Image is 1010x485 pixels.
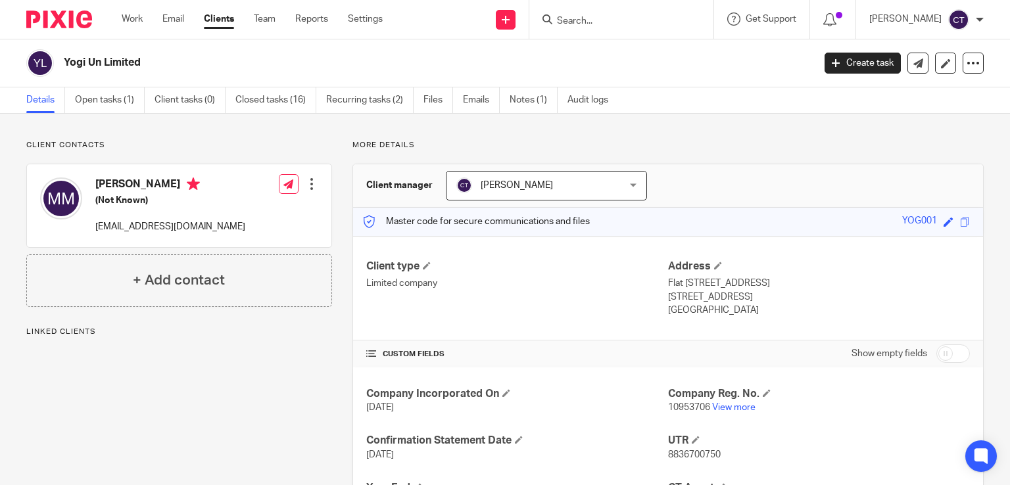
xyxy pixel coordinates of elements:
[712,403,756,412] a: View more
[95,177,245,194] h4: [PERSON_NAME]
[668,260,970,273] h4: Address
[26,11,92,28] img: Pixie
[668,304,970,317] p: [GEOGRAPHIC_DATA]
[326,87,414,113] a: Recurring tasks (2)
[363,215,590,228] p: Master code for secure communications and files
[366,450,394,459] span: [DATE]
[366,349,668,359] h4: CUSTOM FIELDS
[456,177,472,193] img: svg%3E
[668,277,970,290] p: Flat [STREET_ADDRESS]
[348,12,383,26] a: Settings
[366,179,433,192] h3: Client manager
[64,56,657,70] h2: Yogi Un Limited
[366,434,668,448] h4: Confirmation Statement Date
[825,53,901,74] a: Create task
[95,194,245,207] h5: (Not Known)
[746,14,796,24] span: Get Support
[423,87,453,113] a: Files
[668,387,970,401] h4: Company Reg. No.
[463,87,500,113] a: Emails
[948,9,969,30] img: svg%3E
[95,220,245,233] p: [EMAIL_ADDRESS][DOMAIN_NAME]
[26,140,332,150] p: Client contacts
[122,12,143,26] a: Work
[40,177,82,219] img: svg%3E
[668,403,710,412] span: 10953706
[26,49,54,77] img: svg%3E
[852,347,927,360] label: Show empty fields
[366,260,668,273] h4: Client type
[668,434,970,448] h4: UTR
[26,327,332,337] p: Linked clients
[366,277,668,290] p: Limited company
[162,12,184,26] a: Email
[366,387,668,401] h4: Company Incorporated On
[366,403,394,412] span: [DATE]
[75,87,145,113] a: Open tasks (1)
[668,290,970,304] p: [STREET_ADDRESS]
[668,450,721,459] span: 8836700750
[204,12,234,26] a: Clients
[567,87,618,113] a: Audit logs
[510,87,558,113] a: Notes (1)
[902,214,937,229] div: YOG001
[481,181,553,190] span: [PERSON_NAME]
[133,270,225,290] h4: + Add contact
[295,12,328,26] a: Reports
[556,16,674,28] input: Search
[869,12,942,26] p: [PERSON_NAME]
[187,177,200,191] i: Primary
[235,87,316,113] a: Closed tasks (16)
[254,12,276,26] a: Team
[352,140,984,150] p: More details
[26,87,65,113] a: Details
[155,87,226,113] a: Client tasks (0)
